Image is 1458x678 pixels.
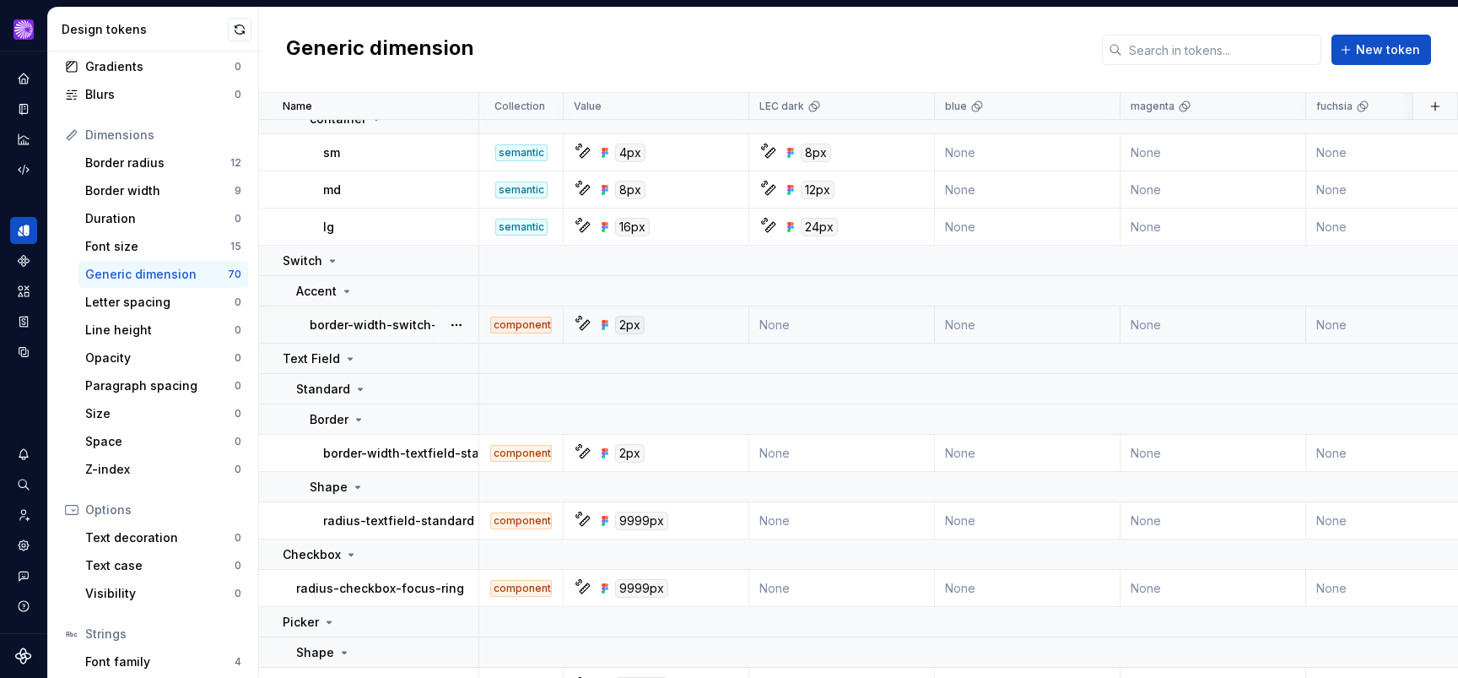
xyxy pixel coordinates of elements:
[1316,100,1353,113] p: fuchsia
[1120,570,1306,607] td: None
[1120,435,1306,472] td: None
[945,100,967,113] p: blue
[323,445,553,462] p: border-width-textfield-standard-focus
[235,559,241,572] div: 0
[10,65,37,92] a: Home
[801,144,831,162] div: 8px
[490,513,552,529] div: component
[78,233,248,260] a: Font size15
[323,219,334,236] p: lg
[85,626,241,643] div: Strings
[10,441,37,468] button: Notifications
[85,557,235,574] div: Text case
[323,144,340,161] p: sm
[78,149,248,176] a: Border radius12
[10,562,37,589] div: Contact support
[85,654,235,670] div: Font family
[615,218,650,236] div: 16px
[10,278,37,305] a: Assets
[85,322,235,339] div: Line height
[235,587,241,600] div: 0
[283,252,322,269] p: Switch
[801,218,838,236] div: 24px
[235,435,241,448] div: 0
[935,570,1120,607] td: None
[490,580,552,597] div: component
[10,532,37,559] a: Settings
[235,379,241,393] div: 0
[85,294,235,311] div: Letter spacing
[10,95,37,122] a: Documentation
[78,372,248,399] a: Paragraph spacing0
[286,35,474,65] h2: Generic dimension
[78,648,248,675] a: Font family4
[62,21,228,38] div: Design tokens
[235,88,241,101] div: 0
[759,100,804,113] p: LEC dark
[615,444,645,463] div: 2px
[85,377,235,394] div: Paragraph spacing
[1120,134,1306,171] td: None
[85,502,241,518] div: Options
[310,479,348,496] p: Shape
[749,570,935,607] td: None
[85,127,241,144] div: Dimensions
[1331,35,1431,65] button: New token
[235,407,241,420] div: 0
[85,86,235,103] div: Blurs
[490,445,552,462] div: component
[85,433,235,450] div: Space
[85,238,230,255] div: Font size
[235,184,241,198] div: 9
[78,344,248,372] a: Opacity0
[749,502,935,540] td: None
[10,126,37,153] a: Analytics
[85,58,235,75] div: Gradients
[1120,502,1306,540] td: None
[10,247,37,274] a: Components
[935,435,1120,472] td: None
[15,648,32,664] a: Supernova Logo
[85,155,230,171] div: Border radius
[230,240,241,253] div: 15
[228,268,241,281] div: 70
[935,134,1120,171] td: None
[85,350,235,366] div: Opacity
[296,283,337,300] p: Accent
[78,177,248,204] a: Border width9
[935,209,1120,246] td: None
[85,210,235,227] div: Duration
[615,579,668,598] div: 9999px
[235,212,241,225] div: 0
[10,339,37,366] a: Data sources
[283,100,312,113] p: Name
[935,171,1120,209] td: None
[10,308,37,335] a: Storybook stories
[78,428,248,455] a: Space0
[323,182,341,198] p: md
[78,261,248,288] a: Generic dimension70
[490,317,552,334] div: component
[10,156,37,183] a: Code automation
[85,266,228,283] div: Generic dimension
[1131,100,1174,113] p: magenta
[615,181,645,199] div: 8px
[85,529,235,546] div: Text decoration
[78,400,248,427] a: Size0
[85,405,235,422] div: Size
[1356,41,1420,58] span: New token
[1120,171,1306,209] td: None
[935,502,1120,540] td: None
[78,317,248,344] a: Line height0
[749,306,935,344] td: None
[235,463,241,476] div: 0
[10,217,37,244] a: Design tokens
[1120,209,1306,246] td: None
